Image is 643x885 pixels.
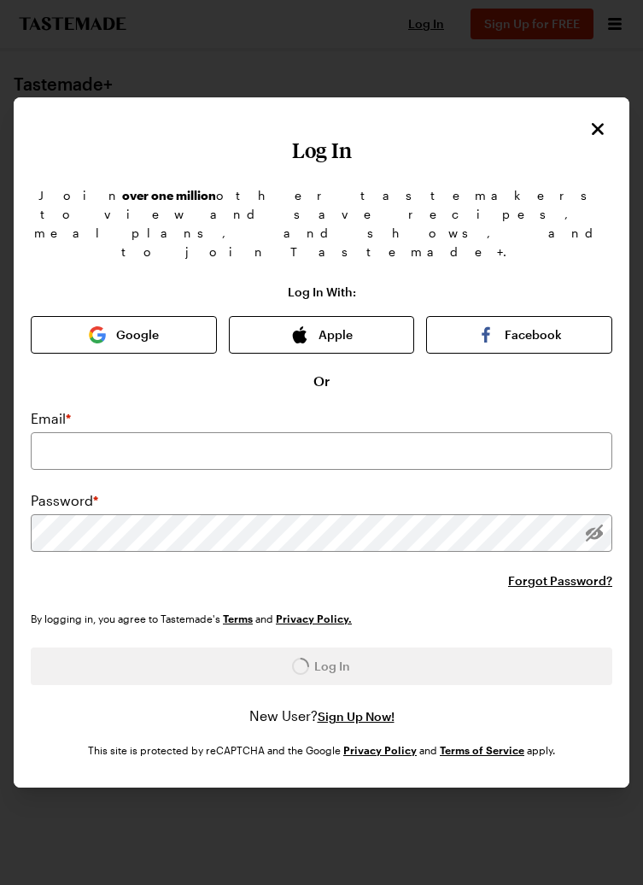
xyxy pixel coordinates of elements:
span: Or [313,371,330,391]
div: By logging in, you agree to Tastemade's and [31,610,612,627]
b: over one million [122,188,216,202]
label: Email [31,408,71,429]
button: Google [31,316,217,354]
span: New User? [249,707,318,724]
h1: Log In [31,138,612,162]
button: Sign Up Now! [318,708,395,725]
label: Password [31,490,98,511]
a: Tastemade Privacy Policy [276,611,352,625]
p: Join other tastemakers to view and save recipes, meal plans, and shows, and to join Tastemade+. [31,186,612,261]
p: Log In With: [288,285,356,299]
button: Facebook [426,316,612,354]
a: Google Terms of Service [440,742,524,757]
a: Google Privacy Policy [343,742,417,757]
button: Apple [229,316,415,354]
button: Close [587,118,609,140]
a: Tastemade Terms of Service [223,611,253,625]
div: This site is protected by reCAPTCHA and the Google and apply. [88,743,555,757]
button: Forgot Password? [508,572,612,589]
